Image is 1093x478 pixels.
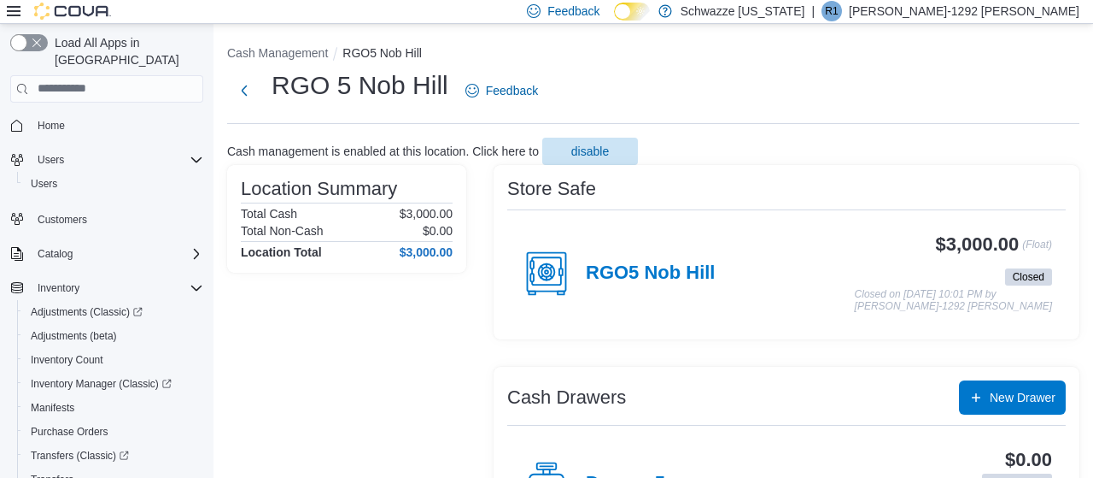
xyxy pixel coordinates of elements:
button: Inventory [31,278,86,298]
span: Users [38,153,64,167]
button: Home [3,113,210,138]
h4: RGO5 Nob Hill [586,263,715,285]
span: Purchase Orders [31,425,108,439]
p: Cash management is enabled at this location. Click here to [227,145,539,158]
p: $3,000.00 [400,207,453,221]
span: Inventory [31,278,203,298]
h6: Total Cash [241,207,297,221]
span: Inventory Count [24,350,203,370]
input: Dark Mode [614,3,650,21]
a: Adjustments (beta) [24,326,124,346]
p: [PERSON_NAME]-1292 [PERSON_NAME] [849,1,1079,21]
button: Cash Management [227,46,328,60]
p: $0.00 [423,224,453,238]
a: Feedback [459,74,545,108]
h6: Total Non-Cash [241,224,324,238]
img: Cova [34,3,111,20]
button: Purchase Orders [17,420,210,444]
span: Users [24,174,203,194]
h4: Location Total [241,245,322,259]
span: Inventory Manager (Classic) [24,374,203,394]
a: Transfers (Classic) [17,444,210,468]
button: Catalog [3,242,210,266]
span: Adjustments (beta) [31,329,117,343]
h1: RGO 5 Nob Hill [272,68,448,103]
h3: Location Summary [241,179,397,199]
a: Inventory Manager (Classic) [17,372,210,396]
p: | [811,1,815,21]
button: disable [542,138,638,165]
span: Purchase Orders [24,422,203,442]
button: Users [17,172,210,196]
p: (Float) [1022,234,1052,265]
a: Transfers (Classic) [24,446,136,466]
a: Manifests [24,398,81,418]
h3: Store Safe [507,179,596,199]
span: Catalog [31,244,203,264]
span: Users [31,150,203,170]
span: Catalog [38,247,73,261]
span: Closed [1013,269,1044,285]
span: Feedback [486,82,538,99]
button: Inventory [3,276,210,300]
p: Schwazze [US_STATE] [681,1,805,21]
span: Load All Apps in [GEOGRAPHIC_DATA] [48,34,203,68]
button: Manifests [17,396,210,420]
span: Transfers (Classic) [31,449,129,463]
button: RGO5 Nob Hill [342,46,422,60]
a: Adjustments (Classic) [17,300,210,324]
a: Customers [31,209,94,230]
a: Inventory Manager (Classic) [24,374,178,394]
button: Catalog [31,244,79,264]
span: Home [31,115,203,136]
span: Feedback [547,3,599,20]
a: Adjustments (Classic) [24,302,149,322]
span: Manifests [31,401,74,415]
button: Adjustments (beta) [17,324,210,348]
span: Manifests [24,398,203,418]
nav: An example of EuiBreadcrumbs [227,44,1079,65]
span: Inventory [38,281,79,295]
button: Customers [3,206,210,231]
a: Inventory Count [24,350,110,370]
span: Adjustments (Classic) [31,305,143,319]
h3: $0.00 [1005,450,1052,470]
h3: $3,000.00 [936,234,1020,255]
button: New Drawer [959,381,1066,415]
span: disable [571,143,609,160]
span: Customers [31,208,203,229]
span: Inventory Manager (Classic) [31,377,172,391]
h3: Cash Drawers [507,387,626,408]
span: Adjustments (beta) [24,326,203,346]
span: Closed [1005,269,1052,286]
a: Purchase Orders [24,422,115,442]
button: Inventory Count [17,348,210,372]
div: Reggie-1292 Gutierrez [821,1,842,21]
span: Home [38,119,65,133]
span: R1 [825,1,838,21]
p: Closed on [DATE] 10:01 PM by [PERSON_NAME]-1292 [PERSON_NAME] [855,289,1052,312]
button: Next [227,74,261,108]
span: Inventory Count [31,353,103,367]
span: Transfers (Classic) [24,446,203,466]
button: Users [31,150,71,170]
h4: $3,000.00 [400,245,453,259]
a: Home [31,115,72,136]
button: Users [3,148,210,172]
a: Users [24,174,64,194]
span: New Drawer [990,389,1055,406]
span: Users [31,177,57,191]
span: Customers [38,213,87,227]
span: Adjustments (Classic) [24,302,203,322]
